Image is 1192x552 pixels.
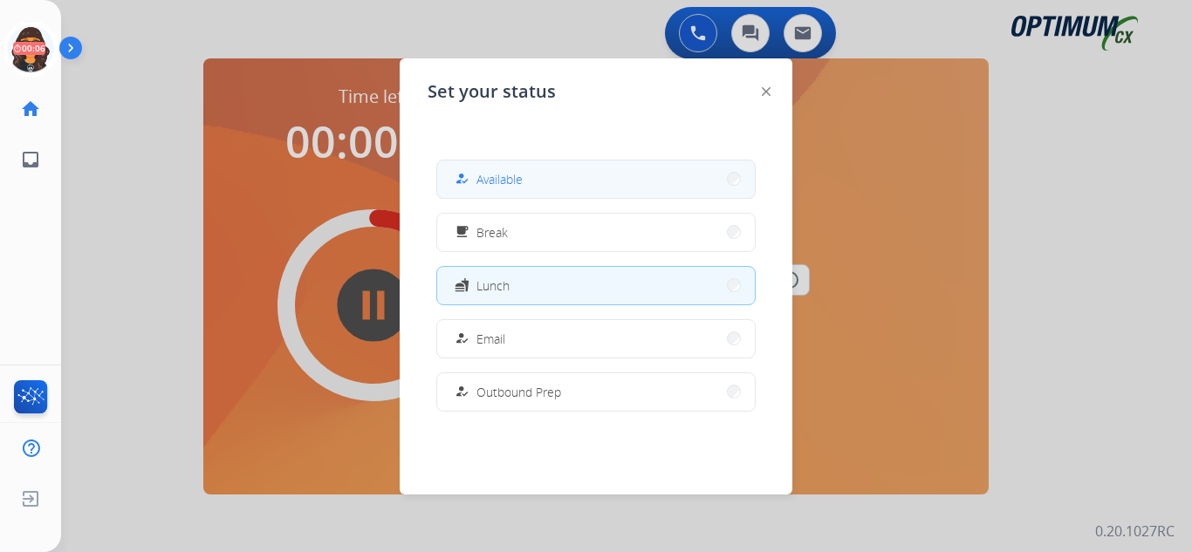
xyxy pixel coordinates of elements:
[476,170,523,188] span: Available
[428,79,556,104] span: Set your status
[437,373,755,411] button: Outbound Prep
[455,331,469,346] mat-icon: how_to_reg
[476,276,510,295] span: Lunch
[455,172,469,187] mat-icon: how_to_reg
[455,385,469,399] mat-icon: how_to_reg
[455,278,469,293] mat-icon: fastfood
[437,267,755,304] button: Lunch
[437,320,755,358] button: Email
[20,149,41,170] mat-icon: inbox
[476,330,505,348] span: Email
[437,214,755,251] button: Break
[476,223,508,242] span: Break
[20,99,41,119] mat-icon: home
[476,383,561,401] span: Outbound Prep
[437,160,755,198] button: Available
[762,87,771,96] img: close-button
[1095,521,1175,542] p: 0.20.1027RC
[455,225,469,240] mat-icon: free_breakfast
